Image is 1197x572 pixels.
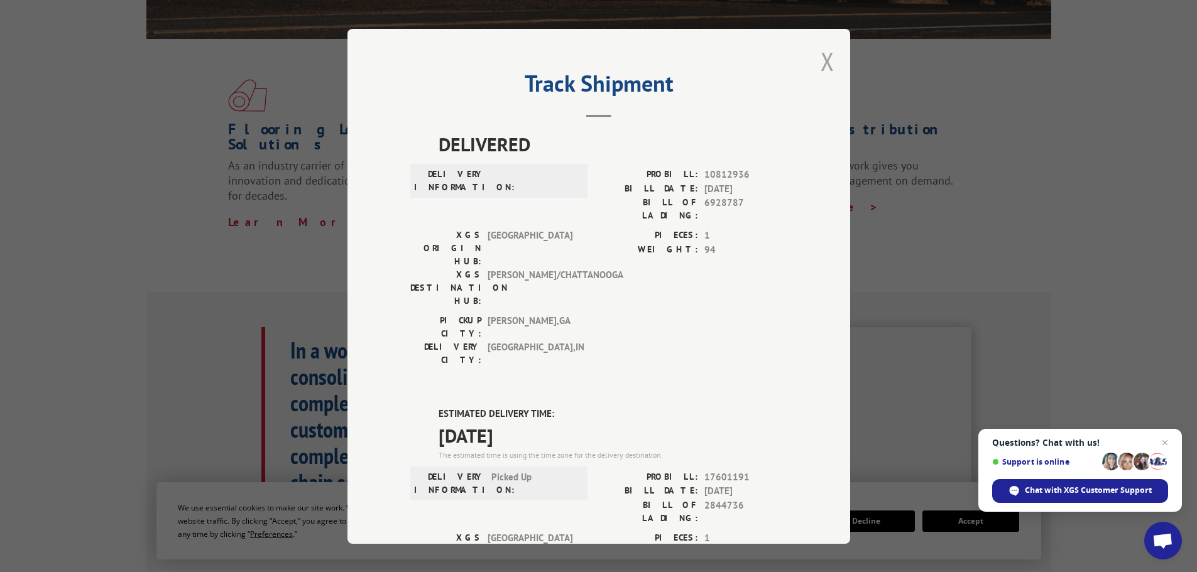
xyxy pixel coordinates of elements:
span: Chat with XGS Customer Support [992,479,1168,503]
label: PROBILL: [599,470,698,484]
label: WEIGHT: [599,242,698,257]
span: 1 [704,531,787,545]
h2: Track Shipment [410,75,787,99]
span: [GEOGRAPHIC_DATA] , IN [488,340,572,367]
label: BILL DATE: [599,484,698,499]
label: DELIVERY CITY: [410,340,481,367]
span: 10812936 [704,168,787,182]
span: [PERSON_NAME]/CHATTANOOGA [488,268,572,308]
span: 1 [704,229,787,243]
label: PIECES: [599,531,698,545]
span: [DATE] [704,181,787,196]
span: [GEOGRAPHIC_DATA] [488,531,572,570]
label: DELIVERY INFORMATION: [414,470,485,496]
label: DELIVERY INFORMATION: [414,168,485,194]
label: XGS DESTINATION HUB: [410,268,481,308]
span: [DATE] [704,484,787,499]
label: BILL OF LADING: [599,498,698,524]
span: Picked Up [491,470,576,496]
div: The estimated time is using the time zone for the delivery destination. [439,449,787,460]
span: DELIVERED [439,130,787,158]
button: Close modal [821,45,834,78]
span: Questions? Chat with us! [992,438,1168,448]
span: [DATE] [439,421,787,449]
label: XGS ORIGIN HUB: [410,531,481,570]
span: 2844736 [704,498,787,524]
label: BILL OF LADING: [599,196,698,222]
label: ESTIMATED DELIVERY TIME: [439,407,787,421]
span: [GEOGRAPHIC_DATA] [488,229,572,268]
a: Open chat [1144,522,1182,559]
span: 6928787 [704,196,787,222]
label: PROBILL: [599,168,698,182]
span: 17601191 [704,470,787,484]
span: Support is online [992,457,1098,467]
label: PIECES: [599,229,698,243]
label: PICKUP CITY: [410,314,481,340]
label: XGS ORIGIN HUB: [410,229,481,268]
span: Chat with XGS Customer Support [1025,485,1152,496]
label: BILL DATE: [599,181,698,196]
span: 94 [704,242,787,257]
span: [PERSON_NAME] , GA [488,314,572,340]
